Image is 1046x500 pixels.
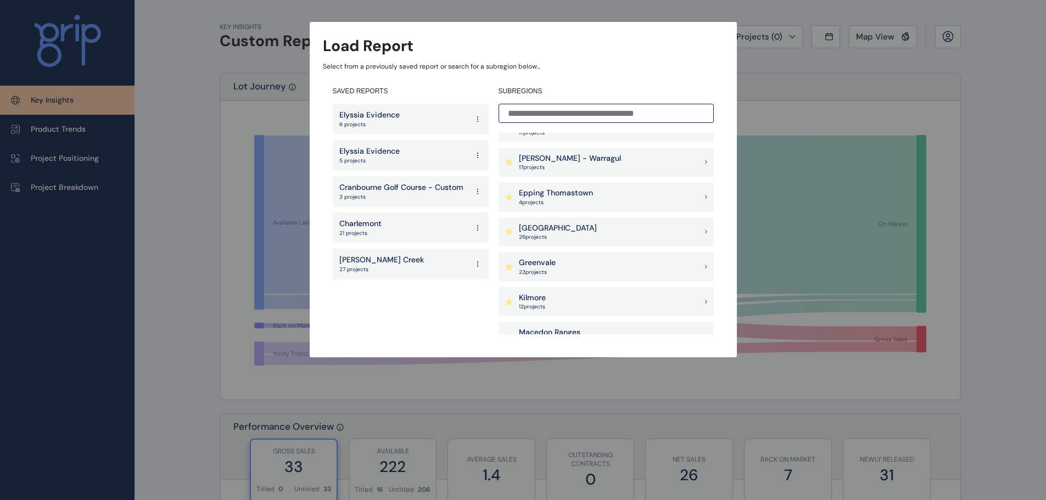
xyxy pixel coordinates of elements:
[323,62,724,71] p: Select from a previously saved report or search for a subregion below...
[339,255,424,266] p: [PERSON_NAME] Creek
[519,233,597,241] p: 26 project s
[519,303,546,311] p: 12 project s
[339,146,400,157] p: Elyssia Evidence
[519,164,621,171] p: 17 project s
[519,268,556,276] p: 23 project s
[499,87,714,96] h4: SUBREGIONS
[339,182,463,193] p: Cranbourne Golf Course - Custom
[339,110,400,121] p: Elyssia Evidence
[339,121,400,128] p: 6 projects
[519,188,593,199] p: Epping Thomastown
[519,223,597,234] p: [GEOGRAPHIC_DATA]
[333,87,489,96] h4: SAVED REPORTS
[519,153,621,164] p: [PERSON_NAME] - Warragul
[519,129,636,137] p: 17 project s
[339,266,424,273] p: 27 projects
[519,327,580,338] p: Macedon Ranges
[519,293,546,304] p: Kilmore
[339,218,382,229] p: Charlemont
[339,157,400,165] p: 5 projects
[519,199,593,206] p: 4 project s
[519,257,556,268] p: Greenvale
[323,35,413,57] h3: Load Report
[339,229,382,237] p: 21 projects
[339,193,463,201] p: 3 projects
